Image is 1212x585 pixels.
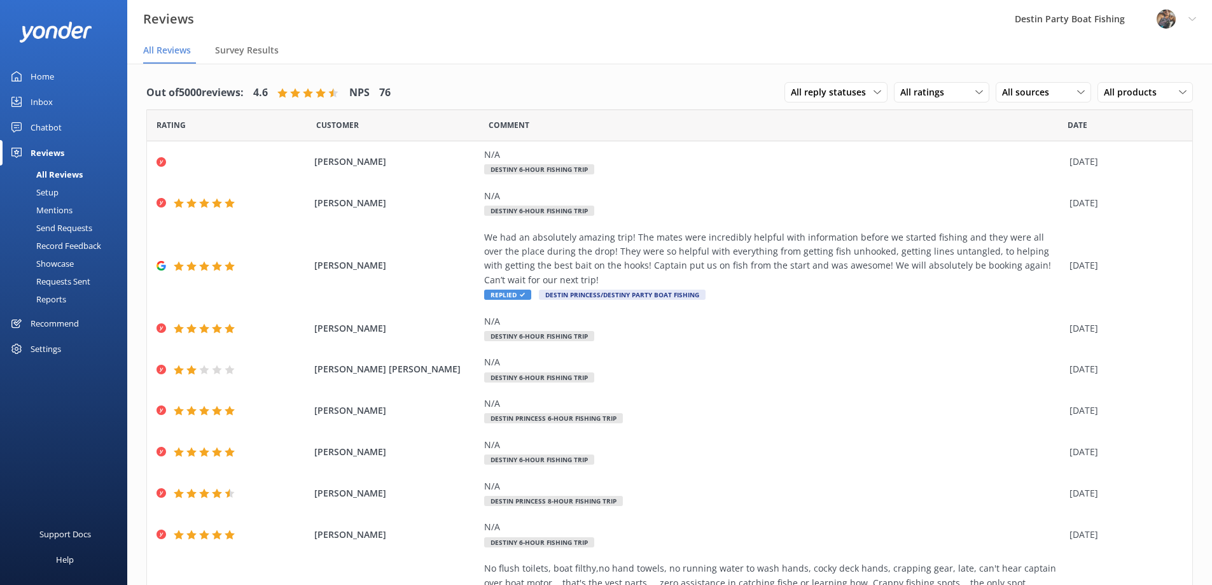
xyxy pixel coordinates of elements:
div: N/A [484,397,1063,411]
span: All sources [1002,85,1057,99]
span: Question [489,119,529,131]
div: [DATE] [1069,362,1176,376]
a: All Reviews [8,166,127,183]
div: N/A [484,479,1063,493]
span: Destiny 6-Hour Fishing Trip [484,206,594,216]
span: Replied [484,290,531,300]
div: [DATE] [1069,445,1176,459]
span: Destiny 6-Hour Fishing Trip [484,537,594,547]
div: [DATE] [1069,486,1176,500]
div: Settings [31,336,61,362]
span: Date [1068,119,1087,131]
span: [PERSON_NAME] [314,486,478,500]
div: [DATE] [1069,528,1176,542]
img: yonder-white-logo.png [19,22,92,43]
div: N/A [484,438,1063,452]
div: Support Docs [39,521,91,547]
a: Requests Sent [8,272,127,290]
div: Reports [8,290,66,308]
span: [PERSON_NAME] [314,321,478,335]
span: [PERSON_NAME] [314,445,478,459]
span: All ratings [900,85,952,99]
div: N/A [484,355,1063,369]
div: Setup [8,183,59,201]
span: Date [316,119,359,131]
h4: 4.6 [253,85,268,101]
div: N/A [484,189,1063,203]
a: Mentions [8,201,127,219]
span: Destin Princess 6-Hour Fishing Trip [484,413,623,423]
a: Send Requests [8,219,127,237]
h3: Reviews [143,9,194,29]
span: [PERSON_NAME] [PERSON_NAME] [314,362,478,376]
div: All Reviews [8,166,83,183]
div: Recommend [31,311,79,336]
span: [PERSON_NAME] [314,404,478,418]
div: We had an absolutely amazing trip! The mates were incredibly helpful with information before we s... [484,230,1063,288]
div: N/A [484,314,1063,328]
span: Destiny 6-Hour Fishing Trip [484,455,594,465]
div: [DATE] [1069,404,1176,418]
span: Date [157,119,186,131]
div: Home [31,64,54,89]
div: Mentions [8,201,73,219]
span: [PERSON_NAME] [314,155,478,169]
h4: Out of 5000 reviews: [146,85,244,101]
span: Destiny 6-Hour Fishing Trip [484,372,594,383]
span: All products [1104,85,1164,99]
div: Requests Sent [8,272,90,290]
span: [PERSON_NAME] [314,258,478,272]
a: Setup [8,183,127,201]
span: All reply statuses [791,85,874,99]
span: Destin Princess 8-Hour Fishing Trip [484,496,623,506]
div: [DATE] [1069,258,1176,272]
a: Record Feedback [8,237,127,255]
h4: 76 [379,85,391,101]
span: [PERSON_NAME] [314,528,478,542]
span: [PERSON_NAME] [314,196,478,210]
div: Send Requests [8,219,92,237]
div: N/A [484,520,1063,534]
div: [DATE] [1069,196,1176,210]
span: Destiny 6-Hour Fishing Trip [484,164,594,174]
div: N/A [484,148,1063,162]
div: [DATE] [1069,155,1176,169]
a: Reports [8,290,127,308]
img: 250-1666038197.jpg [1157,10,1176,29]
div: Inbox [31,89,53,115]
h4: NPS [349,85,370,101]
div: Help [56,547,74,572]
div: Reviews [31,140,64,166]
div: Chatbot [31,115,62,140]
div: [DATE] [1069,321,1176,335]
span: All Reviews [143,44,191,57]
a: Showcase [8,255,127,272]
span: Survey Results [215,44,279,57]
span: Destiny 6-Hour Fishing Trip [484,331,594,341]
div: Showcase [8,255,74,272]
span: Destin Princess/Destiny Party Boat Fishing [539,290,706,300]
div: Record Feedback [8,237,101,255]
